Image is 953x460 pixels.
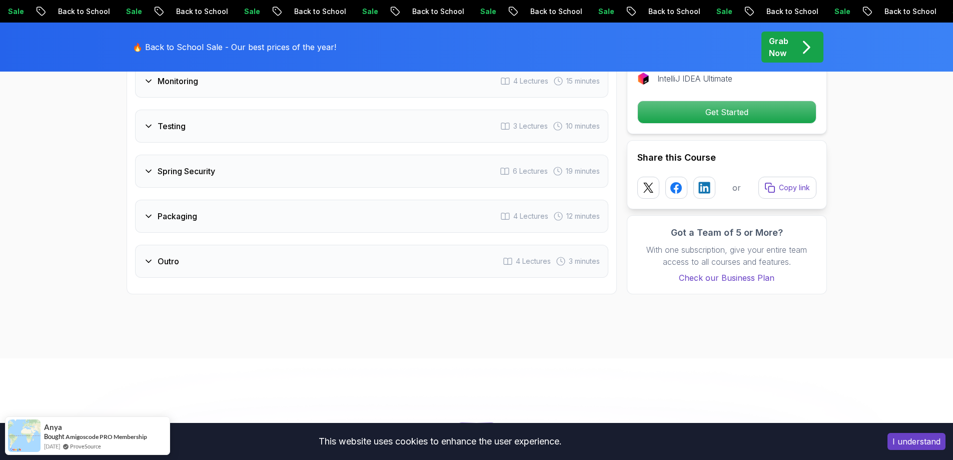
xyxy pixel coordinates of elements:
span: 3 Lectures [513,121,548,131]
h3: Outro [158,255,179,267]
p: Back to School [507,7,575,17]
span: 3 minutes [569,256,600,266]
img: provesource social proof notification image [8,419,41,452]
button: Copy link [758,177,816,199]
span: 19 minutes [566,166,600,176]
p: Sale [811,7,843,17]
p: Back to School [35,7,103,17]
h2: Share this Course [637,151,816,165]
p: 🔥 Back to School Sale - Our best prices of the year! [133,41,336,53]
p: Get Started [638,101,816,123]
p: Back to School [861,7,929,17]
span: 6 Lectures [513,166,548,176]
span: 15 minutes [566,76,600,86]
span: [DATE] [44,442,60,450]
div: This website uses cookies to enhance the user experience. [8,430,872,452]
p: Back to School [743,7,811,17]
p: or [732,182,741,194]
span: 4 Lectures [513,211,548,221]
p: IntelliJ IDEA Ultimate [657,73,732,85]
button: Spring Security6 Lectures 19 minutes [135,155,608,188]
p: Grab Now [769,35,788,59]
p: Copy link [779,183,810,193]
span: 10 minutes [566,121,600,131]
button: Testing3 Lectures 10 minutes [135,110,608,143]
span: Anya [44,423,62,431]
button: Accept cookies [887,433,945,450]
button: Monitoring4 Lectures 15 minutes [135,65,608,98]
h3: Spring Security [158,165,215,177]
span: 12 minutes [566,211,600,221]
span: 4 Lectures [513,76,548,86]
p: Sale [575,7,607,17]
p: With one subscription, give your entire team access to all courses and features. [637,244,816,268]
button: Packaging4 Lectures 12 minutes [135,200,608,233]
p: Back to School [153,7,221,17]
h3: Packaging [158,210,197,222]
a: Check our Business Plan [637,272,816,284]
p: Sale [339,7,371,17]
span: 4 Lectures [516,256,551,266]
a: ProveSource [70,442,101,450]
h3: Testing [158,120,186,132]
p: Sale [103,7,135,17]
img: jetbrains logo [637,73,649,85]
p: Sale [457,7,489,17]
button: Get Started [637,101,816,124]
p: Back to School [271,7,339,17]
h3: Monitoring [158,75,198,87]
p: Sale [221,7,253,17]
span: Bought [44,432,65,440]
h3: Got a Team of 5 or More? [637,226,816,240]
a: Amigoscode PRO Membership [66,433,147,440]
p: Back to School [625,7,693,17]
button: Outro4 Lectures 3 minutes [135,245,608,278]
p: Sale [693,7,725,17]
p: Back to School [389,7,457,17]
